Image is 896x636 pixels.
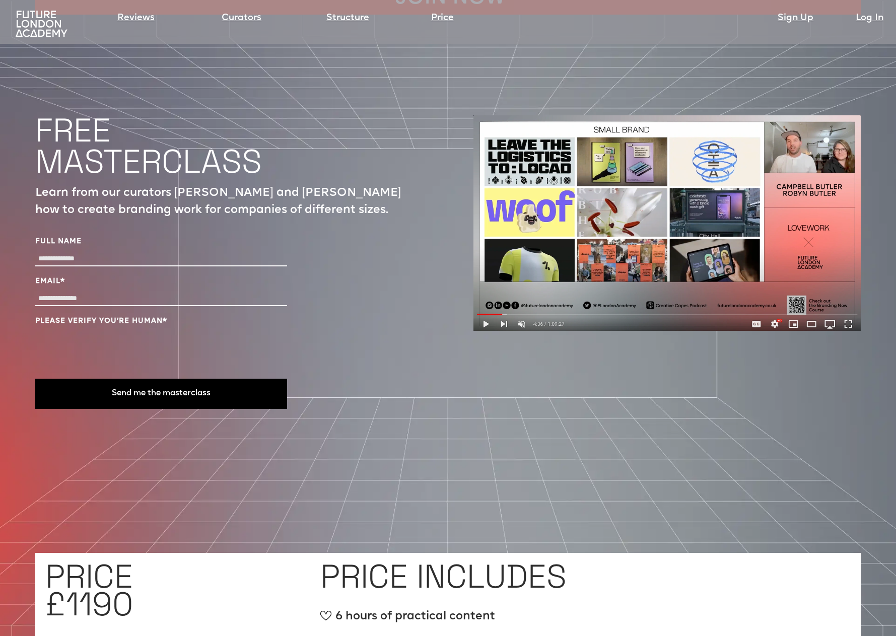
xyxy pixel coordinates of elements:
[778,11,813,25] a: Sign Up
[35,115,262,177] h1: FREE MASTERCLASS
[326,11,369,25] a: Structure
[45,562,133,618] h1: PRICE £1190
[856,11,883,25] a: Log In
[35,379,287,409] button: Send me the masterclass
[35,185,423,219] p: Learn from our curators [PERSON_NAME] and [PERSON_NAME] how to create branding work for companies...
[35,316,287,326] label: Please verify you’re human
[431,11,454,25] a: Price
[222,11,261,25] a: Curators
[35,276,287,287] label: Email
[35,331,188,371] iframe: reCAPTCHA
[320,608,599,633] div: 6 hours of practical content
[320,562,567,590] h1: PRICE INCLUDES
[35,237,287,247] label: Full Name
[117,11,155,25] a: Reviews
